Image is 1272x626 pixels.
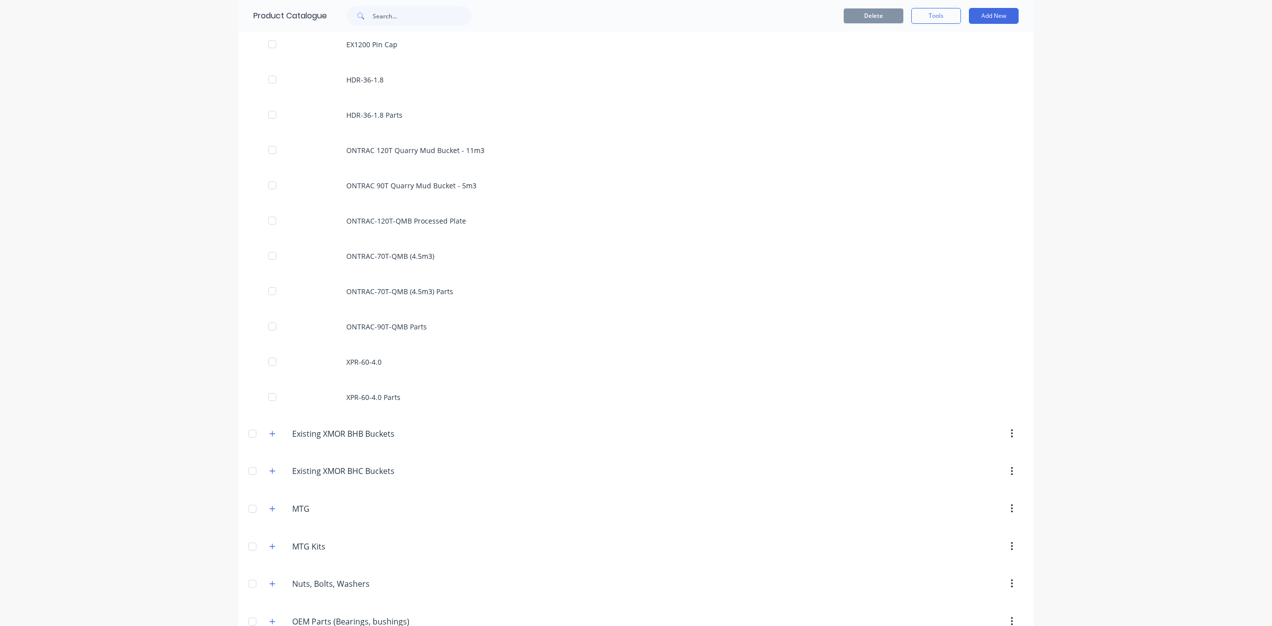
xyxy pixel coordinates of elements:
[238,309,1033,344] div: ONTRAC-90T-QMB Parts
[969,8,1019,24] button: Add New
[238,97,1033,133] div: HDR-36-1.8 Parts
[238,203,1033,238] div: ONTRAC-120T-QMB Processed Plate
[238,380,1033,415] div: XPR-60-4.0 Parts
[292,578,410,590] input: Enter category name
[238,62,1033,97] div: HDR-36-1.8
[292,503,410,515] input: Enter category name
[238,238,1033,274] div: ONTRAC-70T-QMB (4.5m3)
[292,541,410,552] input: Enter category name
[292,428,410,440] input: Enter category name
[292,465,410,477] input: Enter category name
[238,274,1033,309] div: ONTRAC-70T-QMB (4.5m3) Parts
[238,27,1033,62] div: EX1200 Pin Cap
[238,168,1033,203] div: ONTRAC 90T Quarry Mud Bucket - 5m3
[238,344,1033,380] div: XPR-60-4.0
[911,8,961,24] button: Tools
[373,6,471,26] input: Search...
[844,8,903,23] button: Delete
[238,133,1033,168] div: ONTRAC 120T Quarry Mud Bucket - 11m3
